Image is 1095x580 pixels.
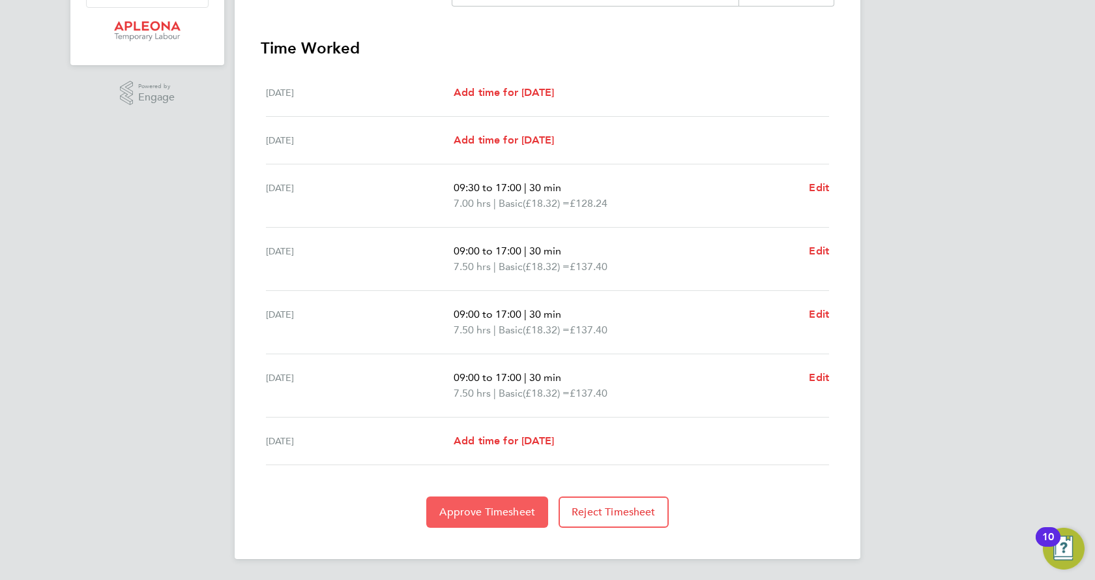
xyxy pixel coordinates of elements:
[523,197,570,209] span: (£18.32) =
[266,85,454,100] div: [DATE]
[138,81,175,92] span: Powered by
[454,134,554,146] span: Add time for [DATE]
[493,260,496,273] span: |
[1043,528,1085,570] button: Open Resource Center, 10 new notifications
[523,387,570,399] span: (£18.32) =
[454,324,491,336] span: 7.50 hrs
[809,180,829,196] a: Edit
[570,260,607,273] span: £137.40
[529,308,561,320] span: 30 min
[493,197,496,209] span: |
[454,132,554,148] a: Add time for [DATE]
[523,324,570,336] span: (£18.32) =
[426,496,548,528] button: Approve Timesheet
[454,433,554,449] a: Add time for [DATE]
[266,180,454,211] div: [DATE]
[524,181,527,194] span: |
[266,370,454,401] div: [DATE]
[454,435,554,447] span: Add time for [DATE]
[493,324,496,336] span: |
[454,308,521,320] span: 09:00 to 17:00
[454,181,521,194] span: 09:30 to 17:00
[524,245,527,257] span: |
[809,371,829,384] span: Edit
[809,370,829,386] a: Edit
[809,181,829,194] span: Edit
[524,308,527,320] span: |
[570,197,607,209] span: £128.24
[454,387,491,399] span: 7.50 hrs
[266,132,454,148] div: [DATE]
[529,181,561,194] span: 30 min
[261,38,834,59] h3: Time Worked
[809,308,829,320] span: Edit
[454,371,521,384] span: 09:00 to 17:00
[529,245,561,257] span: 30 min
[809,245,829,257] span: Edit
[524,371,527,384] span: |
[493,387,496,399] span: |
[454,245,521,257] span: 09:00 to 17:00
[120,81,175,106] a: Powered byEngage
[499,196,523,211] span: Basic
[266,433,454,449] div: [DATE]
[86,21,209,42] a: Go to home page
[499,386,523,401] span: Basic
[809,243,829,259] a: Edit
[499,259,523,275] span: Basic
[523,260,570,273] span: (£18.32) =
[266,307,454,338] div: [DATE]
[114,21,181,42] img: apleona-logo-retina.png
[454,197,491,209] span: 7.00 hrs
[559,496,669,528] button: Reject Timesheet
[499,322,523,338] span: Basic
[454,260,491,273] span: 7.50 hrs
[138,92,175,103] span: Engage
[439,506,535,519] span: Approve Timesheet
[809,307,829,322] a: Edit
[454,85,554,100] a: Add time for [DATE]
[1042,537,1054,554] div: 10
[570,324,607,336] span: £137.40
[572,506,656,519] span: Reject Timesheet
[266,243,454,275] div: [DATE]
[454,86,554,99] span: Add time for [DATE]
[570,387,607,399] span: £137.40
[529,371,561,384] span: 30 min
